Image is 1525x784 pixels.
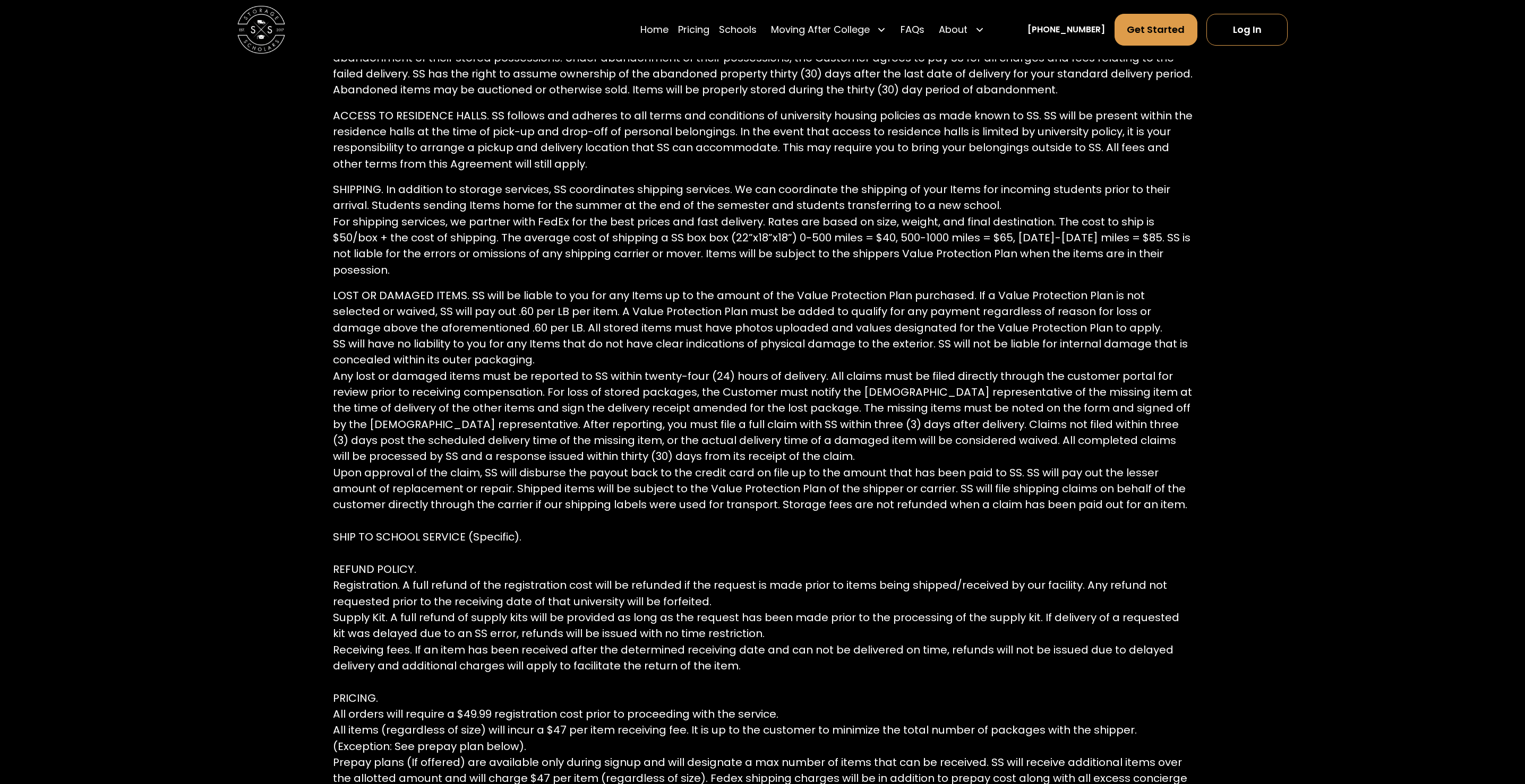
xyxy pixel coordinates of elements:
p: SHIPPING. In addition to storage services, SS coordinates shipping services. We can coordinate th... [333,181,1193,278]
div: Moving After College [766,13,891,47]
a: FAQs [901,13,924,47]
img: Storage Scholars main logo [237,6,285,54]
a: Schools [719,13,757,47]
div: Moving After College [771,23,870,37]
a: [PHONE_NUMBER] [1027,23,1105,36]
div: About [939,23,967,37]
a: Log In [1206,14,1288,46]
p: ACCESS TO RESIDENCE HALLS. SS follows and adheres to all terms and conditions of university housi... [333,108,1193,172]
a: Pricing [678,13,709,47]
div: About [934,13,989,47]
a: Get Started [1115,14,1197,46]
a: Home [640,13,669,47]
